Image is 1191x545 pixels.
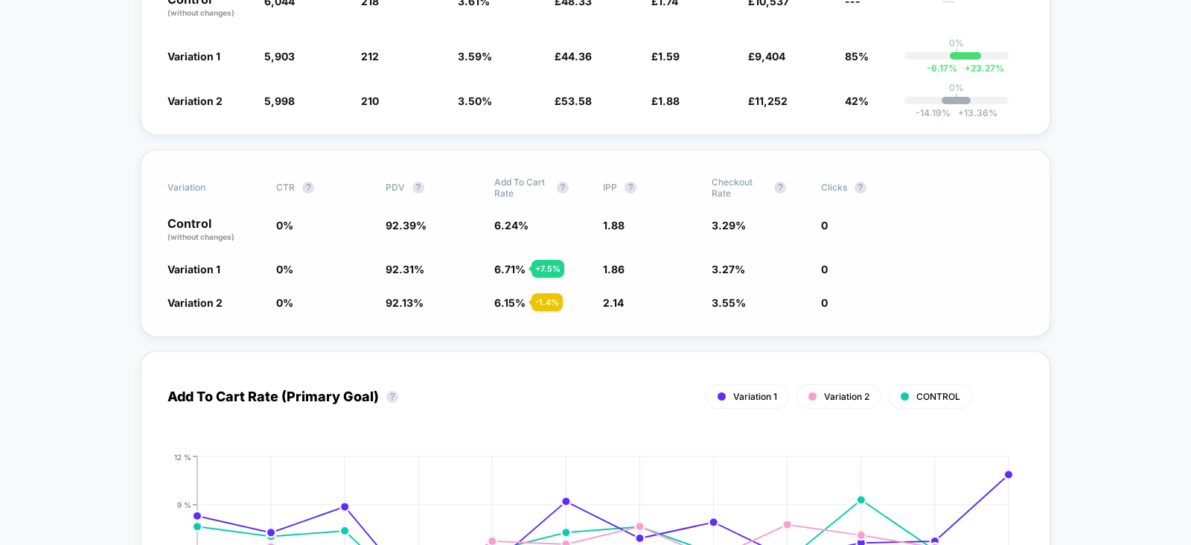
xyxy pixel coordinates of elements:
[412,182,424,194] button: ?
[361,95,379,107] span: 210
[386,182,405,193] span: PDV
[712,176,767,199] span: Checkout Rate
[955,48,958,60] p: |
[177,500,191,509] tspan: 9 %
[955,93,958,104] p: |
[821,182,847,193] span: Clicks
[555,50,592,63] span: £
[733,391,777,402] span: Variation 1
[167,217,261,243] p: Control
[276,219,293,232] span: 0 %
[951,107,997,118] span: 13.36 %
[458,95,492,107] span: 3.50 %
[958,107,964,118] span: +
[957,63,1004,74] span: 23.27 %
[712,219,746,232] span: 3.29 %
[494,219,529,232] span: 6.24 %
[603,296,624,309] span: 2.14
[386,219,427,232] span: 92.39 %
[531,293,563,311] div: - 1.4 %
[774,182,786,194] button: ?
[302,182,314,194] button: ?
[965,63,971,74] span: +
[949,37,964,48] p: 0%
[276,296,293,309] span: 0 %
[276,182,295,193] span: CTR
[361,50,379,63] span: 212
[755,50,785,63] span: 9,404
[748,50,785,63] span: £
[167,176,249,199] span: Variation
[494,263,526,275] span: 6.71 %
[651,95,680,107] span: £
[845,50,869,63] span: 85%
[755,95,788,107] span: 11,252
[712,263,745,275] span: 3.27 %
[494,176,549,199] span: Add To Cart Rate
[821,219,828,232] span: 0
[264,50,295,63] span: 5,903
[927,63,957,74] span: -6.17 %
[264,95,295,107] span: 5,998
[557,182,569,194] button: ?
[855,182,866,194] button: ?
[167,95,223,107] span: Variation 2
[167,296,223,309] span: Variation 2
[276,263,293,275] span: 0 %
[494,296,526,309] span: 6.15 %
[658,95,680,107] span: 1.88
[712,296,746,309] span: 3.55 %
[625,182,636,194] button: ?
[386,296,424,309] span: 92.13 %
[821,296,828,309] span: 0
[603,219,625,232] span: 1.88
[916,107,951,118] span: -14.19 %
[386,263,424,275] span: 92.31 %
[555,95,592,107] span: £
[824,391,869,402] span: Variation 2
[603,263,625,275] span: 1.86
[174,452,191,461] tspan: 12 %
[458,50,492,63] span: 3.59 %
[916,391,960,402] span: CONTROL
[748,95,788,107] span: £
[167,8,234,17] span: (without changes)
[561,95,592,107] span: 53.58
[167,232,234,241] span: (without changes)
[658,50,680,63] span: 1.59
[603,182,617,193] span: IPP
[821,263,828,275] span: 0
[845,95,869,107] span: 42%
[651,50,680,63] span: £
[561,50,592,63] span: 44.36
[167,50,220,63] span: Variation 1
[167,263,220,275] span: Variation 1
[386,391,398,403] button: ?
[531,260,564,278] div: + 7.5 %
[949,82,964,93] p: 0%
